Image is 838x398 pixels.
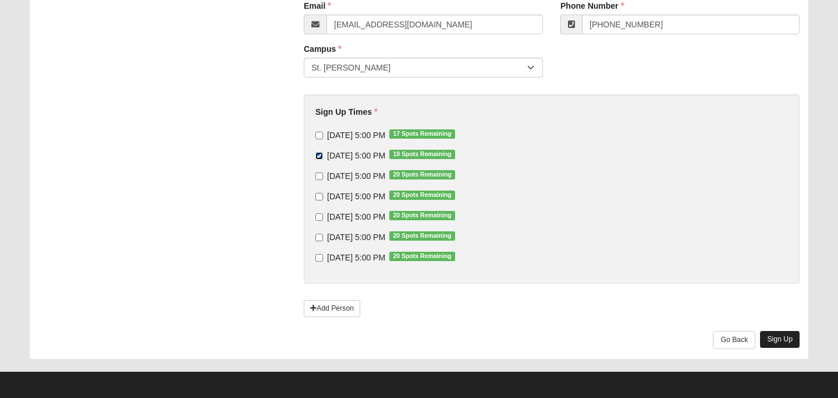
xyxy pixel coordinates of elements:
span: 19 Spots Remaining [389,150,455,159]
span: 20 Spots Remaining [389,211,455,220]
span: [DATE] 5:00 PM [327,233,385,242]
span: 20 Spots Remaining [389,231,455,241]
label: Campus [304,43,342,55]
a: Sign Up [760,331,800,348]
input: [DATE] 5:00 PM20 Spots Remaining [315,234,323,241]
a: Go Back [713,331,755,349]
span: [DATE] 5:00 PM [327,151,385,160]
span: [DATE] 5:00 PM [327,131,385,140]
span: [DATE] 5:00 PM [327,212,385,221]
label: Sign Up Times [315,106,378,118]
input: [DATE] 5:00 PM20 Spots Remaining [315,254,323,262]
a: Add Person [304,300,360,317]
input: [DATE] 5:00 PM19 Spots Remaining [315,152,323,160]
span: 17 Spots Remaining [389,129,455,139]
input: [DATE] 5:00 PM20 Spots Remaining [315,172,323,180]
span: [DATE] 5:00 PM [327,192,385,201]
span: 20 Spots Remaining [389,252,455,261]
span: [DATE] 5:00 PM [327,253,385,262]
input: [DATE] 5:00 PM17 Spots Remaining [315,132,323,139]
span: [DATE] 5:00 PM [327,171,385,181]
span: 20 Spots Remaining [389,191,455,200]
input: [DATE] 5:00 PM20 Spots Remaining [315,193,323,200]
span: 20 Spots Remaining [389,170,455,179]
input: [DATE] 5:00 PM20 Spots Remaining [315,213,323,221]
